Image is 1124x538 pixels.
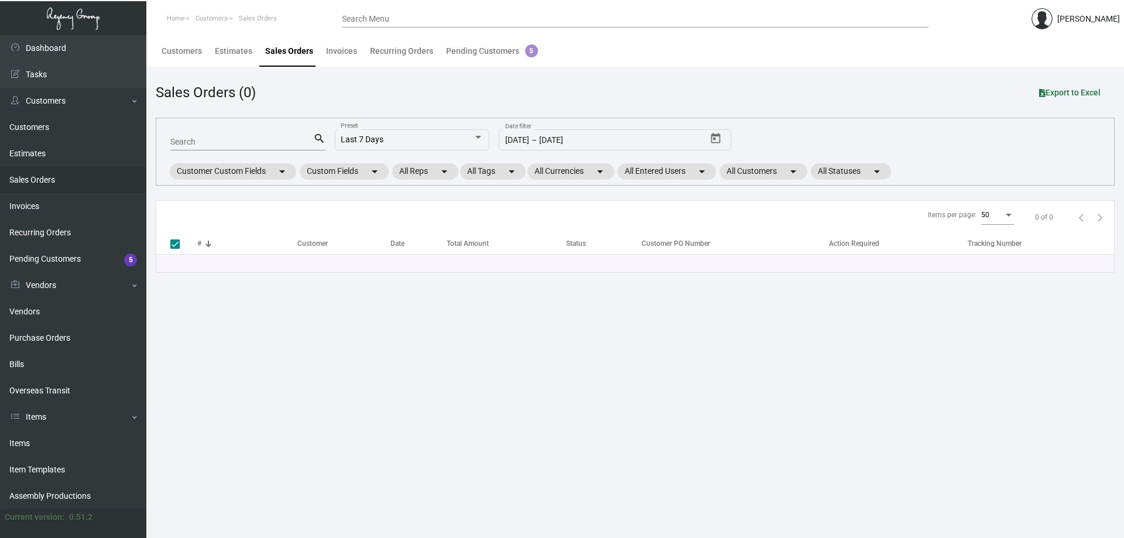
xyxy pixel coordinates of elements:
[370,45,433,57] div: Recurring Orders
[928,210,976,220] div: Items per page:
[968,238,1022,249] div: Tracking Number
[265,45,313,57] div: Sales Orders
[297,238,328,249] div: Customer
[539,136,638,145] input: End date
[167,15,184,22] span: Home
[239,15,277,22] span: Sales Orders
[447,238,489,249] div: Total Amount
[156,82,256,103] div: Sales Orders (0)
[566,238,586,249] div: Status
[532,136,537,145] span: –
[593,165,607,179] mat-icon: arrow_drop_down
[618,163,716,180] mat-chip: All Entered Users
[505,136,529,145] input: Start date
[460,163,526,180] mat-chip: All Tags
[786,165,800,179] mat-icon: arrow_drop_down
[368,165,382,179] mat-icon: arrow_drop_down
[392,163,458,180] mat-chip: All Reps
[968,238,1114,249] div: Tracking Number
[69,511,92,523] div: 0.51.2
[196,15,228,22] span: Customers
[981,211,1014,220] mat-select: Items per page:
[829,238,879,249] div: Action Required
[437,165,451,179] mat-icon: arrow_drop_down
[566,238,635,249] div: Status
[1032,8,1053,29] img: admin@bootstrapmaster.com
[390,238,447,249] div: Date
[313,132,325,146] mat-icon: search
[811,163,891,180] mat-chip: All Statuses
[390,238,405,249] div: Date
[505,165,519,179] mat-icon: arrow_drop_down
[275,165,289,179] mat-icon: arrow_drop_down
[447,238,567,249] div: Total Amount
[326,45,357,57] div: Invoices
[170,163,296,180] mat-chip: Customer Custom Fields
[707,129,725,148] button: Open calendar
[527,163,614,180] mat-chip: All Currencies
[341,135,383,144] span: Last 7 Days
[1072,208,1091,227] button: Previous page
[197,238,297,249] div: #
[300,163,389,180] mat-chip: Custom Fields
[719,163,807,180] mat-chip: All Customers
[642,238,829,249] div: Customer PO Number
[162,45,202,57] div: Customers
[197,238,201,249] div: #
[446,45,538,57] div: Pending Customers
[297,238,390,249] div: Customer
[642,238,710,249] div: Customer PO Number
[1030,82,1110,103] button: Export to Excel
[981,211,989,219] span: 50
[1091,208,1109,227] button: Next page
[829,238,968,249] div: Action Required
[215,45,252,57] div: Estimates
[5,511,64,523] div: Current version:
[695,165,709,179] mat-icon: arrow_drop_down
[1039,88,1101,97] span: Export to Excel
[870,165,884,179] mat-icon: arrow_drop_down
[1035,212,1053,222] div: 0 of 0
[1057,13,1120,25] div: [PERSON_NAME]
